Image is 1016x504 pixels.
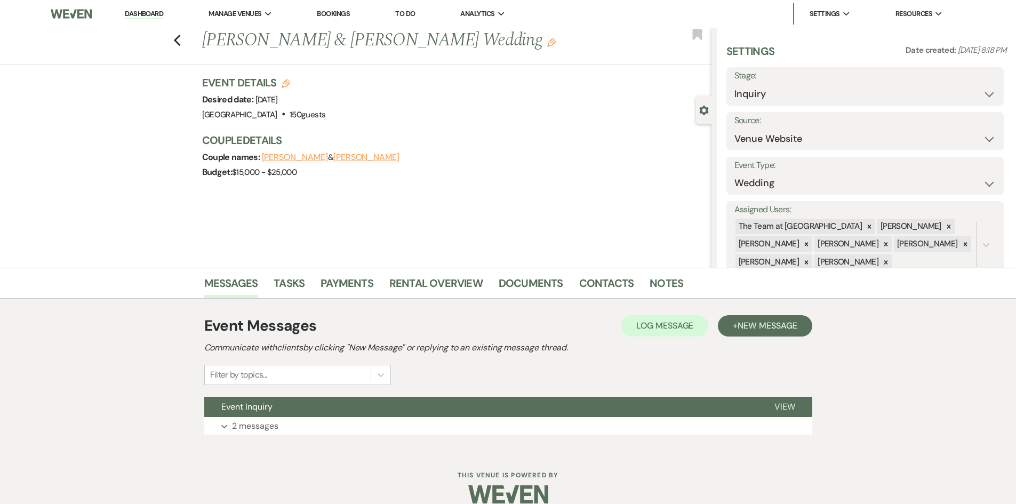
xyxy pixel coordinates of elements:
span: Log Message [636,320,693,331]
label: Source: [734,113,996,129]
h1: Event Messages [204,315,317,337]
div: Filter by topics... [210,369,267,381]
button: 2 messages [204,417,812,435]
span: $15,000 - $25,000 [232,167,297,178]
h3: Event Details [202,75,326,90]
button: [PERSON_NAME] [262,153,328,162]
span: Resources [895,9,932,19]
span: [DATE] 8:18 PM [958,45,1006,55]
a: Contacts [579,275,634,298]
div: The Team at [GEOGRAPHIC_DATA] [735,219,863,234]
a: Payments [321,275,373,298]
p: 2 messages [232,419,278,433]
h3: Settings [726,44,775,67]
button: Log Message [621,315,708,337]
span: Analytics [460,9,494,19]
button: Edit [547,37,556,47]
a: Tasks [274,275,305,298]
h1: [PERSON_NAME] & [PERSON_NAME] Wedding [202,28,605,53]
div: [PERSON_NAME] [894,236,959,252]
a: Bookings [317,9,350,18]
h2: Communicate with clients by clicking "New Message" or replying to an existing message thread. [204,341,812,354]
label: Stage: [734,68,996,84]
button: Close lead details [699,105,709,115]
button: [PERSON_NAME] [333,153,399,162]
span: [DATE] [255,94,278,105]
span: Budget: [202,166,233,178]
div: [PERSON_NAME] [735,254,801,270]
div: [PERSON_NAME] [877,219,943,234]
span: Settings [810,9,840,19]
button: +New Message [718,315,812,337]
a: Messages [204,275,258,298]
label: Event Type: [734,158,996,173]
img: Weven Logo [51,3,91,25]
span: View [774,401,795,412]
div: [PERSON_NAME] [814,254,880,270]
span: Couple names: [202,151,262,163]
button: View [757,397,812,417]
button: Event Inquiry [204,397,757,417]
span: Desired date: [202,94,255,105]
span: [GEOGRAPHIC_DATA] [202,109,277,120]
a: Dashboard [125,9,163,19]
a: Rental Overview [389,275,483,298]
span: New Message [738,320,797,331]
label: Assigned Users: [734,202,996,218]
a: To Do [395,9,415,18]
h3: Couple Details [202,133,701,148]
a: Documents [499,275,563,298]
a: Notes [650,275,683,298]
span: Date created: [906,45,958,55]
span: 150 guests [290,109,325,120]
span: & [262,152,399,163]
span: Manage Venues [209,9,261,19]
div: [PERSON_NAME] [814,236,880,252]
div: [PERSON_NAME] [735,236,801,252]
span: Event Inquiry [221,401,273,412]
